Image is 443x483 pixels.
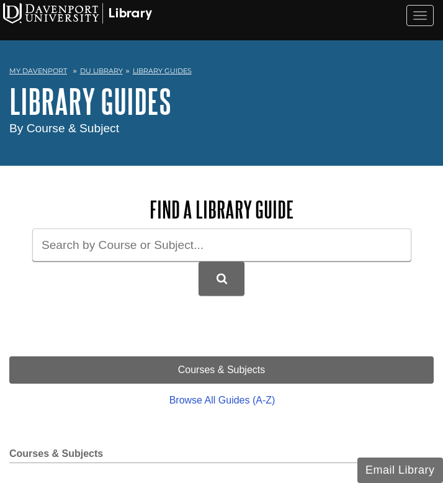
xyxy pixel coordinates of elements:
img: Davenport University Logo [3,3,152,24]
h1: Library Guides [9,83,434,120]
h2: Find a Library Guide [9,197,434,222]
a: DU Library [80,66,123,75]
a: Courses & Subjects [9,356,434,384]
button: Email Library [357,458,443,483]
a: Library Guides [133,66,192,75]
nav: breadcrumb [9,63,434,83]
a: My Davenport [9,66,67,76]
div: By Course & Subject [9,120,434,138]
i: Search Library Guides [217,273,227,284]
input: Search by Course or Subject... [32,228,411,261]
h2: Courses & Subjects [9,448,434,463]
a: Browse All Guides (A-Z) [11,387,434,414]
